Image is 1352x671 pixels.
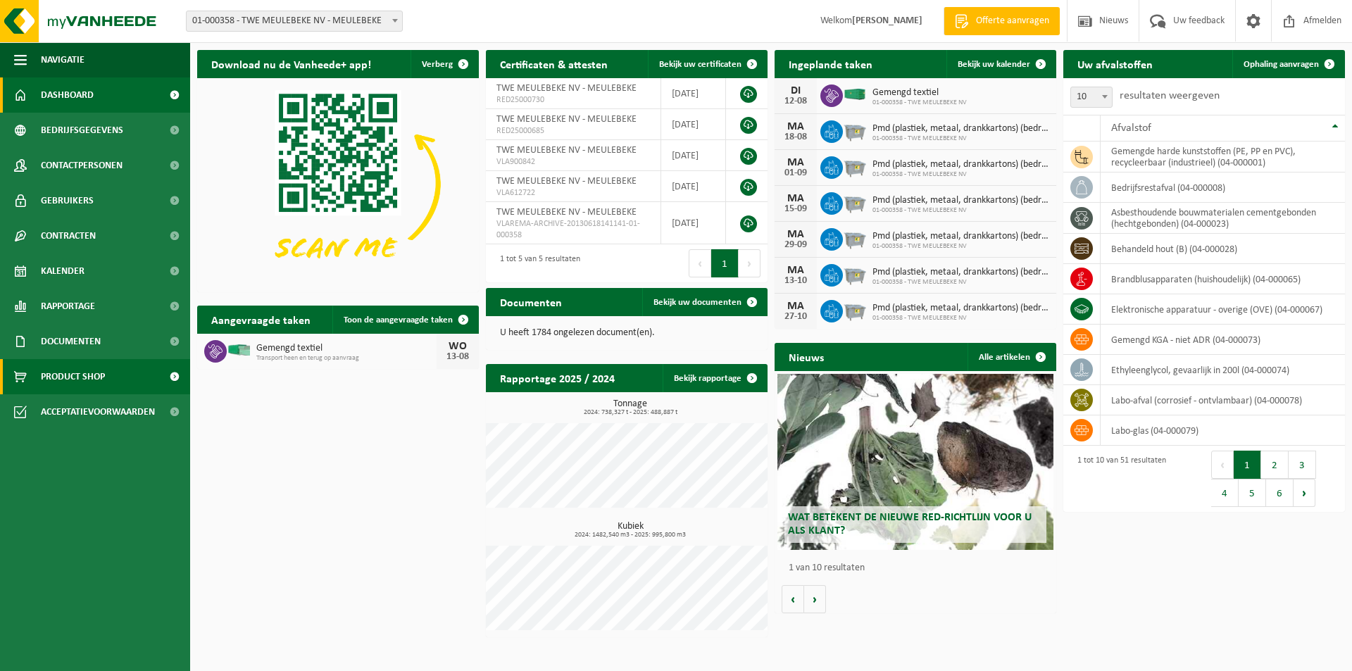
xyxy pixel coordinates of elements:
span: TWE MEULEBEKE NV - MEULEBEKE [496,176,637,187]
span: Pmd (plastiek, metaal, drankkartons) (bedrijven) [872,123,1049,134]
span: Navigatie [41,42,84,77]
div: MA [782,301,810,312]
div: 1 tot 10 van 51 resultaten [1070,449,1166,508]
td: asbesthoudende bouwmaterialen cementgebonden (hechtgebonden) (04-000023) [1101,203,1345,234]
a: Bekijk uw certificaten [648,50,766,78]
span: VLA612722 [496,187,650,199]
span: Pmd (plastiek, metaal, drankkartons) (bedrijven) [872,231,1049,242]
a: Bekijk uw documenten [642,288,766,316]
img: WB-2500-GAL-GY-01 [843,154,867,178]
img: HK-XP-30-GN-00 [227,344,251,356]
h2: Download nu de Vanheede+ app! [197,50,385,77]
div: WO [444,341,472,352]
td: [DATE] [661,78,726,109]
span: Pmd (plastiek, metaal, drankkartons) (bedrijven) [872,303,1049,314]
span: Offerte aanvragen [972,14,1053,28]
span: 2024: 1482,540 m3 - 2025: 995,800 m3 [493,532,768,539]
span: TWE MEULEBEKE NV - MEULEBEKE [496,83,637,94]
span: Gemengd textiel [256,343,437,354]
a: Bekijk rapportage [663,364,766,392]
div: 13-08 [444,352,472,362]
span: Transport heen en terug op aanvraag [256,354,437,363]
img: Download de VHEPlus App [197,78,479,289]
div: DI [782,85,810,96]
span: 01-000358 - TWE MEULEBEKE NV [872,278,1049,287]
span: Acceptatievoorwaarden [41,394,155,429]
img: WB-2500-GAL-GY-01 [843,190,867,214]
div: MA [782,265,810,276]
button: 2 [1261,451,1289,479]
span: 01-000358 - TWE MEULEBEKE NV [872,242,1049,251]
span: 01-000358 - TWE MEULEBEKE NV [872,206,1049,215]
img: WB-2500-GAL-GY-01 [843,298,867,322]
h3: Tonnage [493,399,768,416]
div: 13-10 [782,276,810,286]
p: U heeft 1784 ongelezen document(en). [500,328,753,338]
img: HK-XC-40-GN-00 [843,88,867,101]
span: Toon de aangevraagde taken [344,315,453,325]
div: MA [782,157,810,168]
div: MA [782,193,810,204]
a: Bekijk uw kalender [946,50,1055,78]
button: 5 [1239,479,1266,507]
div: MA [782,229,810,240]
img: WB-2500-GAL-GY-01 [843,118,867,142]
div: 01-09 [782,168,810,178]
td: gemengde harde kunststoffen (PE, PP en PVC), recycleerbaar (industrieel) (04-000001) [1101,142,1345,173]
span: Pmd (plastiek, metaal, drankkartons) (bedrijven) [872,267,1049,278]
span: Bekijk uw certificaten [659,60,741,69]
div: 18-08 [782,132,810,142]
button: Next [739,249,760,277]
span: Pmd (plastiek, metaal, drankkartons) (bedrijven) [872,159,1049,170]
h2: Aangevraagde taken [197,306,325,333]
span: TWE MEULEBEKE NV - MEULEBEKE [496,114,637,125]
span: RED25000685 [496,125,650,137]
span: Gemengd textiel [872,87,967,99]
img: WB-2500-GAL-GY-01 [843,226,867,250]
button: Volgende [804,585,826,613]
a: Wat betekent de nieuwe RED-richtlijn voor u als klant? [777,374,1053,550]
button: Vorige [782,585,804,613]
td: [DATE] [661,109,726,140]
h2: Uw afvalstoffen [1063,50,1167,77]
span: Documenten [41,324,101,359]
span: TWE MEULEBEKE NV - MEULEBEKE [496,207,637,218]
span: 10 [1070,87,1113,108]
button: 4 [1211,479,1239,507]
span: 10 [1071,87,1112,107]
td: bedrijfsrestafval (04-000008) [1101,173,1345,203]
td: brandblusapparaten (huishoudelijk) (04-000065) [1101,264,1345,294]
span: Contracten [41,218,96,253]
button: Previous [689,249,711,277]
span: VLAREMA-ARCHIVE-20130618141141-01-000358 [496,218,650,241]
button: 3 [1289,451,1316,479]
h2: Certificaten & attesten [486,50,622,77]
span: Product Shop [41,359,105,394]
td: gemengd KGA - niet ADR (04-000073) [1101,325,1345,355]
span: 2024: 738,327 t - 2025: 488,887 t [493,409,768,416]
h2: Rapportage 2025 / 2024 [486,364,629,391]
td: [DATE] [661,171,726,202]
td: behandeld hout (B) (04-000028) [1101,234,1345,264]
p: 1 van 10 resultaten [789,563,1049,573]
span: RED25000730 [496,94,650,106]
a: Offerte aanvragen [944,7,1060,35]
span: Dashboard [41,77,94,113]
td: labo-afval (corrosief - ontvlambaar) (04-000078) [1101,385,1345,415]
h3: Kubiek [493,522,768,539]
a: Ophaling aanvragen [1232,50,1344,78]
span: Rapportage [41,289,95,324]
span: Afvalstof [1111,123,1151,134]
span: TWE MEULEBEKE NV - MEULEBEKE [496,145,637,156]
h2: Ingeplande taken [775,50,887,77]
span: Verberg [422,60,453,69]
div: MA [782,121,810,132]
a: Toon de aangevraagde taken [332,306,477,334]
h2: Nieuws [775,343,838,370]
div: 15-09 [782,204,810,214]
button: 6 [1266,479,1294,507]
span: Ophaling aanvragen [1244,60,1319,69]
span: 01-000358 - TWE MEULEBEKE NV [872,314,1049,322]
label: resultaten weergeven [1120,90,1220,101]
button: Previous [1211,451,1234,479]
